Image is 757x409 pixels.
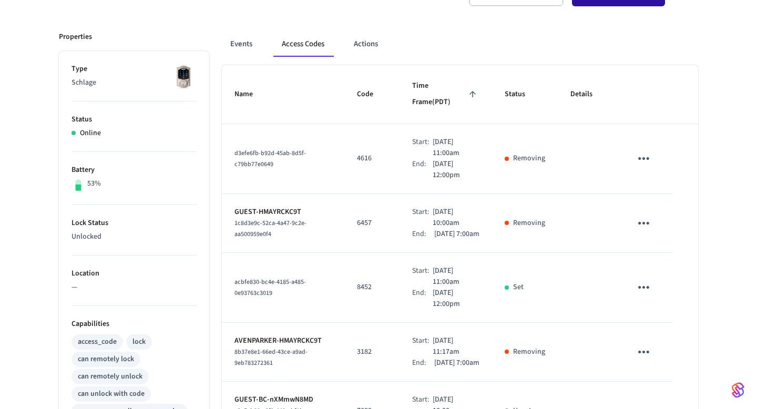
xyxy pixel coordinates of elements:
div: ant example [222,32,698,57]
p: Unlocked [71,231,197,242]
p: [DATE] 11:17am [433,335,479,357]
p: Online [80,128,101,139]
p: — [71,282,197,293]
p: 8452 [357,282,387,293]
div: Start: [412,335,433,357]
p: Location [71,268,197,279]
img: SeamLogoGradient.69752ec5.svg [732,382,744,398]
div: can remotely unlock [78,371,142,382]
p: [DATE] 11:00am [433,265,479,288]
p: 6457 [357,218,387,229]
div: Start: [412,265,433,288]
div: End: [412,288,433,310]
p: GUEST-BC-nXMmwN8MD [234,394,332,405]
div: Start: [412,207,433,229]
span: Status [505,86,539,103]
p: Set [513,282,524,293]
div: Start: [412,137,433,159]
div: End: [412,159,433,181]
p: Type [71,64,197,75]
span: d3efe6fb-b92d-45ab-8d5f-c79bb77e0649 [234,149,306,169]
div: End: [412,357,434,369]
p: Removing [513,346,545,357]
p: [DATE] 10:00am [433,207,479,229]
div: lock [132,336,146,347]
span: Time Frame(PDT) [412,78,479,111]
span: Details [570,86,606,103]
span: Name [234,86,267,103]
p: Schlage [71,77,197,88]
div: can unlock with code [78,388,145,400]
p: GUEST-HMAYRCKC9T [234,207,332,218]
span: 8b37e8e1-66ed-43ce-a9ad-9eb783272361 [234,347,308,367]
button: Access Codes [273,32,333,57]
div: can remotely lock [78,354,134,365]
span: 1c8d3e9c-52ca-4a47-9c2e-aa500959e0f4 [234,219,306,239]
p: Removing [513,153,545,164]
p: [DATE] 7:00am [434,229,479,240]
p: AVENPARKER-HMAYRCKC9T [234,335,332,346]
span: acbfe830-bc4e-4185-a485-0e93763c3019 [234,278,306,298]
img: Schlage Sense Smart Deadbolt with Camelot Trim, Front [170,64,197,90]
p: Capabilities [71,319,197,330]
div: End: [412,229,434,240]
p: [DATE] 12:00pm [433,288,479,310]
p: Removing [513,218,545,229]
div: access_code [78,336,117,347]
p: Status [71,114,197,125]
p: 3182 [357,346,387,357]
button: Actions [345,32,386,57]
p: 4616 [357,153,387,164]
p: [DATE] 12:00pm [433,159,479,181]
button: Events [222,32,261,57]
span: Code [357,86,387,103]
p: [DATE] 11:00am [433,137,479,159]
p: Lock Status [71,218,197,229]
p: 53% [87,178,101,189]
p: Battery [71,165,197,176]
p: [DATE] 7:00am [434,357,479,369]
p: Properties [59,32,92,43]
